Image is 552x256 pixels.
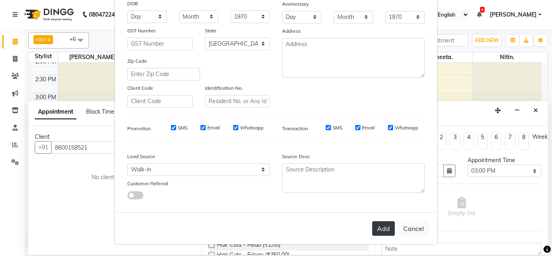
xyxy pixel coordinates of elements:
[372,221,395,236] button: Add
[282,0,309,8] label: Anniversary
[127,68,200,80] input: Enter Zip Code
[398,221,429,236] button: Cancel
[178,124,188,131] label: SMS
[127,125,151,132] label: Promotion
[127,38,193,50] input: GST Number
[282,28,301,35] label: Address
[127,27,156,34] label: GST Number
[127,153,155,160] label: Lead Source
[127,57,147,65] label: Zip Code
[205,95,270,108] input: Resident No. or Any Id
[333,124,342,131] label: SMS
[282,125,308,132] label: Transaction
[207,124,220,131] label: Email
[205,85,243,92] label: Identification No.
[127,95,193,108] input: Client Code
[205,27,217,34] label: State
[362,124,375,131] label: Email
[127,180,168,187] label: Customer Referral
[282,153,310,160] label: Source Desc
[127,85,153,92] label: Client Code
[240,124,263,131] label: Whatsapp
[395,124,418,131] label: Whatsapp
